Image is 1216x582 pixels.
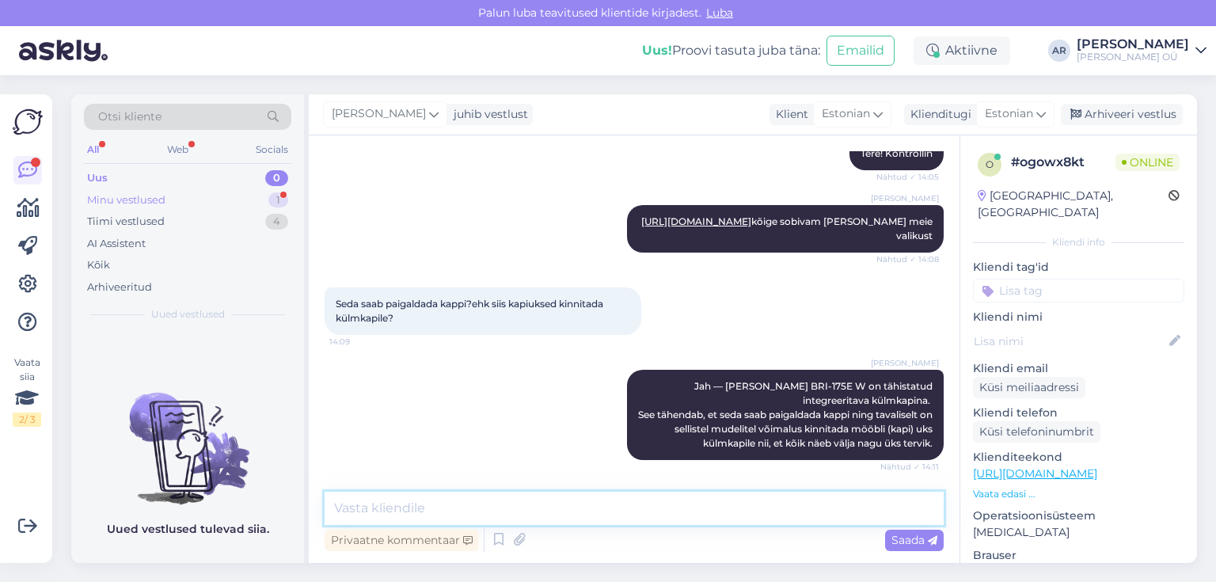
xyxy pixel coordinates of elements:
[769,106,808,123] div: Klient
[87,214,165,230] div: Tiimi vestlused
[880,461,939,473] span: Nähtud ✓ 14:11
[268,192,288,208] div: 1
[71,364,304,507] img: No chats
[13,107,43,137] img: Askly Logo
[87,236,146,252] div: AI Assistent
[973,449,1184,466] p: Klienditeekond
[641,215,935,242] span: kõige sobivam [PERSON_NAME] meie valikust
[1048,40,1070,62] div: AR
[84,139,102,160] div: All
[164,139,192,160] div: Web
[332,105,426,123] span: [PERSON_NAME]
[87,280,152,295] div: Arhiveeritud
[876,253,939,265] span: Nähtud ✓ 14:08
[973,466,1097,481] a: [URL][DOMAIN_NAME]
[973,259,1184,276] p: Kliendi tag'id
[642,41,820,60] div: Proovi tasuta juba täna:
[87,170,108,186] div: Uus
[641,215,751,227] a: [URL][DOMAIN_NAME]
[13,356,41,427] div: Vaata siia
[826,36,895,66] button: Emailid
[973,405,1184,421] p: Kliendi telefon
[1061,104,1183,125] div: Arhiveeri vestlus
[973,487,1184,501] p: Vaata edasi ...
[1077,38,1189,51] div: [PERSON_NAME]
[973,377,1085,398] div: Küsi meiliaadressi
[871,192,939,204] span: [PERSON_NAME]
[973,508,1184,524] p: Operatsioonisüsteem
[336,298,606,324] span: Seda saab paigaldada kappi?ehk siis kapiuksed kinnitada külmkapile?
[973,524,1184,541] p: [MEDICAL_DATA]
[985,105,1033,123] span: Estonian
[978,188,1168,221] div: [GEOGRAPHIC_DATA], [GEOGRAPHIC_DATA]
[973,279,1184,302] input: Lisa tag
[98,108,161,125] span: Otsi kliente
[253,139,291,160] div: Socials
[701,6,738,20] span: Luba
[329,336,389,348] span: 14:09
[973,547,1184,564] p: Brauser
[107,521,269,538] p: Uued vestlused tulevad siia.
[1077,51,1189,63] div: [PERSON_NAME] OÜ
[325,530,479,551] div: Privaatne kommentaar
[87,192,165,208] div: Minu vestlused
[974,333,1166,350] input: Lisa nimi
[642,43,672,58] b: Uus!
[1011,153,1115,172] div: # ogowx8kt
[973,421,1100,443] div: Küsi telefoninumbrit
[986,158,994,170] span: o
[861,147,933,159] span: Tere! Kontrollin
[891,533,937,547] span: Saada
[871,357,939,369] span: [PERSON_NAME]
[904,106,971,123] div: Klienditugi
[87,257,110,273] div: Kõik
[638,380,935,449] span: Jah — [PERSON_NAME] BRI-175E W on tähistatud integreeritava külmkapina. See tähendab, et seda saa...
[265,170,288,186] div: 0
[13,413,41,427] div: 2 / 3
[973,360,1184,377] p: Kliendi email
[914,36,1010,65] div: Aktiivne
[1077,38,1206,63] a: [PERSON_NAME][PERSON_NAME] OÜ
[973,235,1184,249] div: Kliendi info
[973,309,1184,325] p: Kliendi nimi
[876,171,939,183] span: Nähtud ✓ 14:05
[1115,154,1180,171] span: Online
[265,214,288,230] div: 4
[151,307,225,321] span: Uued vestlused
[822,105,870,123] span: Estonian
[447,106,528,123] div: juhib vestlust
